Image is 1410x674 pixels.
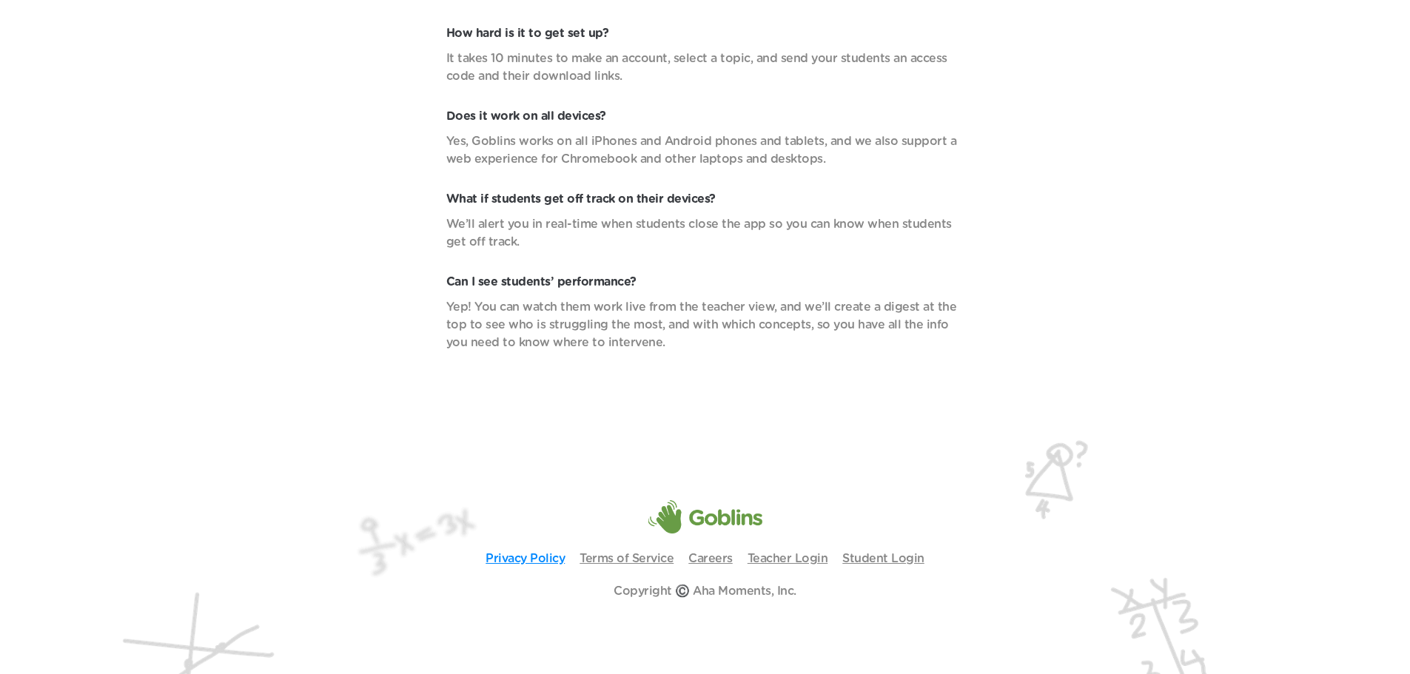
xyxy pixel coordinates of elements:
[446,215,964,251] p: We’ll alert you in real-time when students close the app so you can know when students get off tr...
[446,132,964,168] p: Yes, Goblins works on all iPhones and Android phones and tablets, and we also support a web exper...
[446,50,964,85] p: It takes 10 minutes to make an account, select a topic, and send your students an access code and...
[580,553,674,565] a: Terms of Service
[446,24,964,42] p: How hard is it to get set up?
[446,298,964,351] p: Yep! You can watch them work live from the teacher view, and we’ll create a digest at the top to ...
[446,107,964,125] p: Does it work on all devices?
[842,553,924,565] a: Student Login
[446,273,964,291] p: Can I see students’ performance?
[614,582,796,600] p: Copyright ©️ Aha Moments, Inc.
[688,553,733,565] a: Careers
[446,190,964,208] p: What if students get off track on their devices?
[486,553,565,565] a: Privacy Policy
[748,553,828,565] a: Teacher Login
